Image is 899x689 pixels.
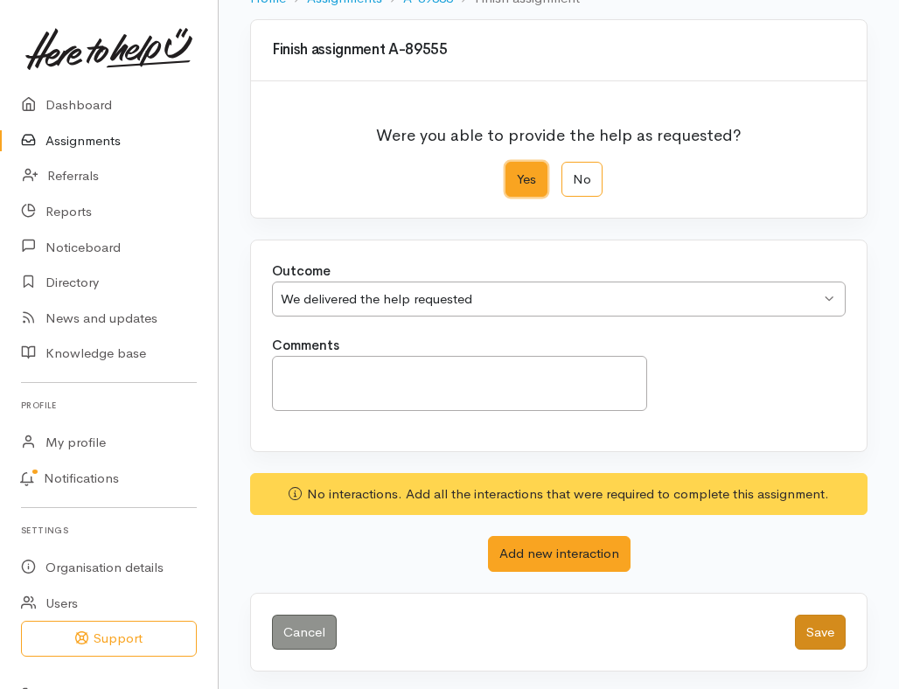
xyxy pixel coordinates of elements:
button: Add new interaction [488,536,631,572]
button: Save [795,615,846,651]
p: Were you able to provide the help as requested? [376,113,742,148]
label: No [561,162,603,198]
h6: Profile [21,393,197,417]
div: We delivered the help requested [281,289,820,310]
label: Yes [505,162,547,198]
h6: Settings [21,518,197,542]
a: Cancel [272,615,337,651]
h3: Finish assignment A-89555 [272,42,846,59]
button: Support [21,621,197,657]
label: Comments [272,336,339,356]
div: No interactions. Add all the interactions that were required to complete this assignment. [250,473,868,516]
label: Outcome [272,261,331,282]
